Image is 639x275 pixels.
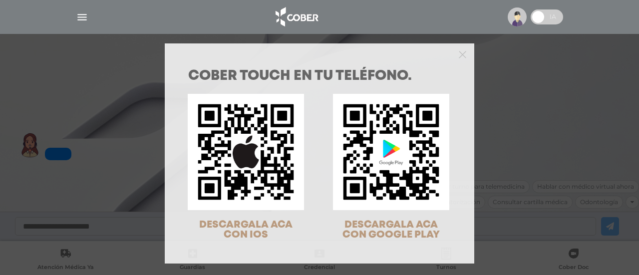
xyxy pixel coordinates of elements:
[333,94,449,210] img: qr-code
[199,220,293,240] span: DESCARGALA ACA CON IOS
[459,49,466,58] button: Close
[342,220,440,240] span: DESCARGALA ACA CON GOOGLE PLAY
[188,69,451,83] h1: COBER TOUCH en tu teléfono.
[188,94,304,210] img: qr-code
